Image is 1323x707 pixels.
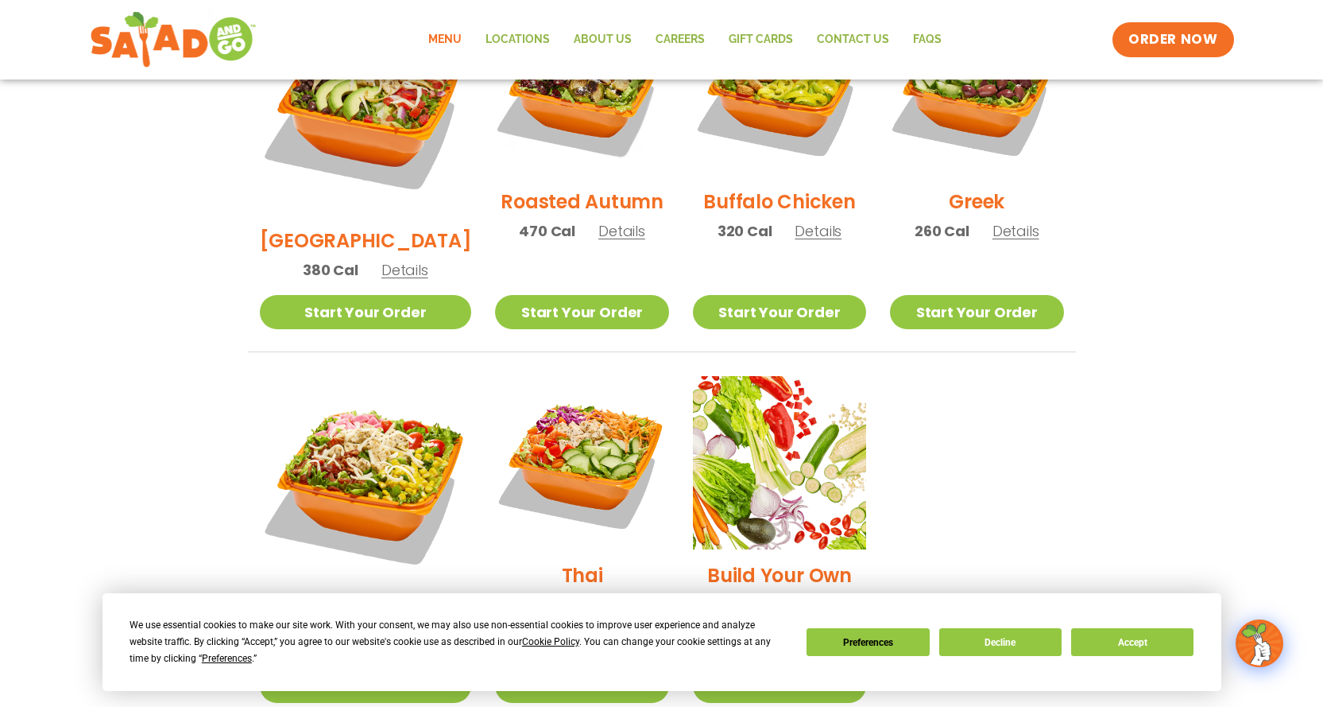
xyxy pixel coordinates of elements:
[562,21,644,58] a: About Us
[718,220,772,242] span: 320 Cal
[501,188,663,216] h2: Roasted Autumn
[717,21,805,58] a: GIFT CARDS
[915,220,969,242] span: 260 Cal
[495,2,668,176] img: Product photo for Roasted Autumn Salad
[130,617,787,667] div: We use essential cookies to make our site work. With your consent, we may also use non-essential ...
[260,227,472,254] h2: [GEOGRAPHIC_DATA]
[1128,30,1217,49] span: ORDER NOW
[890,2,1063,176] img: Product photo for Greek Salad
[260,295,472,329] a: Start Your Order
[202,653,252,664] span: Preferences
[644,21,717,58] a: Careers
[795,221,841,241] span: Details
[693,295,866,329] a: Start Your Order
[598,221,645,241] span: Details
[260,2,472,215] img: Product photo for BBQ Ranch Salad
[103,593,1221,691] div: Cookie Consent Prompt
[519,220,575,242] span: 470 Cal
[260,376,472,589] img: Product photo for Jalapeño Ranch Salad
[949,188,1004,216] h2: Greek
[90,8,257,72] img: new-SAG-logo-768×292
[416,21,954,58] nav: Menu
[992,221,1039,241] span: Details
[707,561,852,589] h2: Build Your Own
[303,259,358,281] span: 380 Cal
[693,2,866,176] img: Product photo for Buffalo Chicken Salad
[1237,621,1282,666] img: wpChatIcon
[1071,628,1193,656] button: Accept
[807,628,929,656] button: Preferences
[805,21,901,58] a: Contact Us
[890,295,1063,329] a: Start Your Order
[1112,22,1233,57] a: ORDER NOW
[495,295,668,329] a: Start Your Order
[693,376,866,550] img: Product photo for Build Your Own
[495,376,668,550] img: Product photo for Thai Salad
[416,21,474,58] a: Menu
[474,21,562,58] a: Locations
[522,636,579,647] span: Cookie Policy
[562,561,603,589] h2: Thai
[939,628,1062,656] button: Decline
[703,188,855,216] h2: Buffalo Chicken
[901,21,954,58] a: FAQs
[381,260,428,280] span: Details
